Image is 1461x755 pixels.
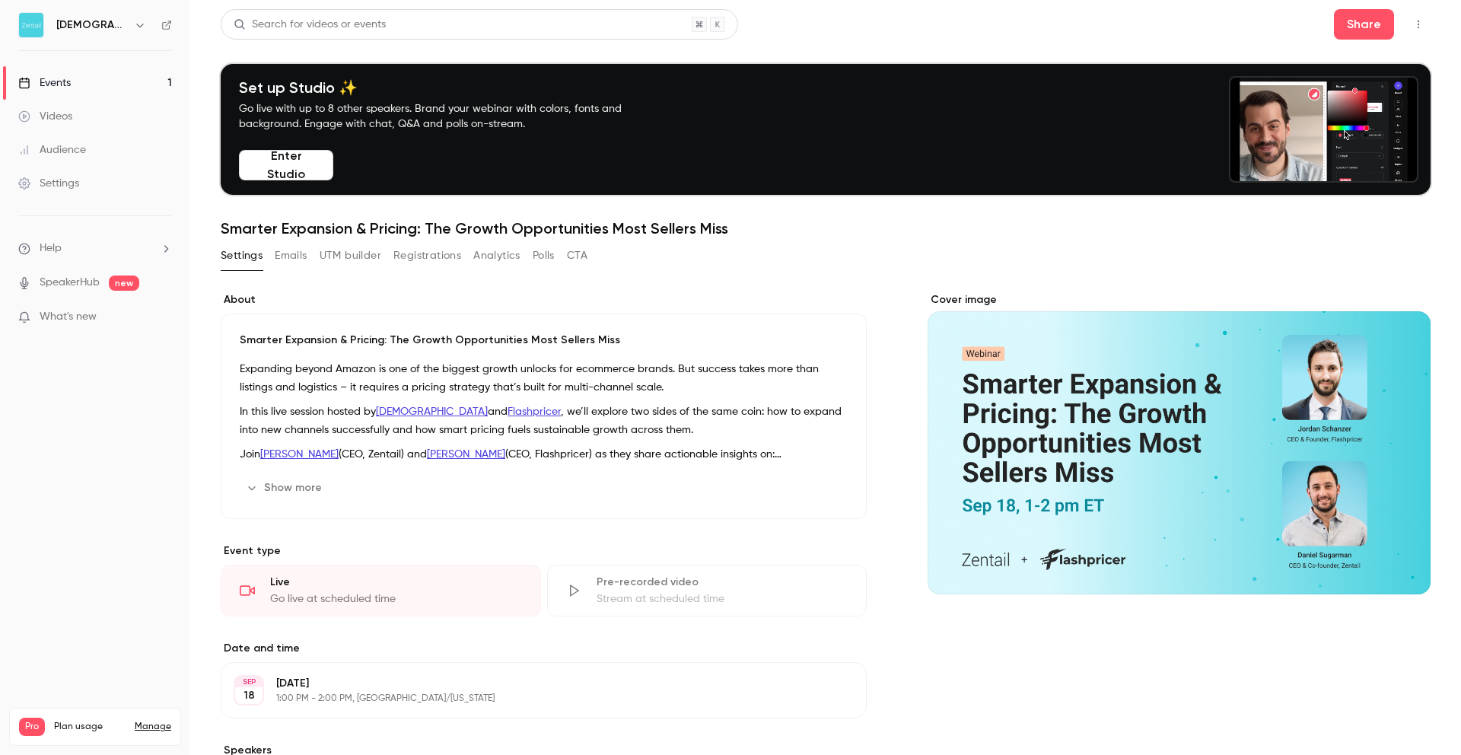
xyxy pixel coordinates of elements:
label: About [221,292,867,307]
h6: [DEMOGRAPHIC_DATA] [56,18,128,33]
span: Plan usage [54,721,126,733]
div: LiveGo live at scheduled time [221,565,541,616]
h1: Smarter Expansion & Pricing: The Growth Opportunities Most Sellers Miss [221,219,1431,237]
button: UTM builder [320,244,381,268]
a: SpeakerHub [40,275,100,291]
h4: Set up Studio ✨ [239,78,657,97]
div: Settings [18,176,79,191]
div: SEP [235,677,263,687]
div: Live [270,575,522,590]
div: Videos [18,109,72,124]
div: Search for videos or events [234,17,386,33]
div: Stream at scheduled time [597,591,848,607]
img: Zentail [19,13,43,37]
p: [DATE] [276,676,786,691]
iframe: Noticeable Trigger [154,311,172,324]
a: Manage [135,721,171,733]
div: Events [18,75,71,91]
p: 18 [243,688,255,703]
span: Pro [19,718,45,736]
div: Go live at scheduled time [270,591,522,607]
label: Cover image [928,292,1431,307]
p: Join (CEO, Zentail) and (CEO, Flashpricer) as they share actionable insights on: [240,445,848,464]
button: Analytics [473,244,520,268]
button: Settings [221,244,263,268]
button: Emails [275,244,307,268]
a: Flashpricer [508,406,561,417]
a: [DEMOGRAPHIC_DATA] [376,406,488,417]
span: new [109,276,139,291]
button: Show more [240,476,331,500]
p: Event type [221,543,867,559]
div: Pre-recorded video [597,575,848,590]
p: In this live session hosted by and , we’ll explore two sides of the same coin: how to expand into... [240,403,848,439]
section: Cover image [928,292,1431,594]
button: Polls [533,244,555,268]
button: CTA [567,244,587,268]
button: Enter Studio [239,150,333,180]
div: Pre-recorded videoStream at scheduled time [547,565,867,616]
p: Expanding beyond Amazon is one of the biggest growth unlocks for ecommerce brands. But success ta... [240,360,848,397]
button: Registrations [393,244,461,268]
span: Help [40,241,62,256]
span: What's new [40,309,97,325]
li: help-dropdown-opener [18,241,172,256]
button: Share [1334,9,1394,40]
a: [PERSON_NAME] [427,449,505,460]
p: Go live with up to 8 other speakers. Brand your webinar with colors, fonts and background. Engage... [239,101,657,132]
div: Audience [18,142,86,158]
p: 1:00 PM - 2:00 PM, [GEOGRAPHIC_DATA]/[US_STATE] [276,693,786,705]
a: [PERSON_NAME] [260,449,339,460]
label: Date and time [221,641,867,656]
p: Smarter Expansion & Pricing: The Growth Opportunities Most Sellers Miss [240,333,848,348]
